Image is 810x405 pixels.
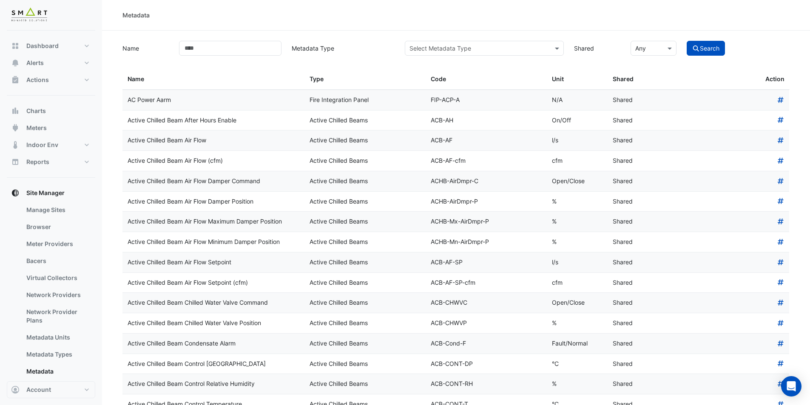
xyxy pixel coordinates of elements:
[7,37,95,54] button: Dashboard
[552,217,603,227] div: %
[287,41,399,56] label: Metadata Type
[26,76,49,84] span: Actions
[431,298,542,308] div: ACB-CHWVC
[20,363,95,380] a: Metadata
[26,385,51,394] span: Account
[552,176,603,186] div: Open/Close
[310,298,421,308] div: Active Chilled Beams
[552,95,603,105] div: N/A
[128,318,299,328] div: Active Chilled Beam Chilled Water Valve Position
[552,379,603,389] div: %
[20,269,95,286] a: Virtual Collectors
[11,124,20,132] app-icon: Meters
[431,156,542,166] div: ACB-AF-cfm
[613,318,663,328] div: Shared
[777,258,784,266] a: Retrieve metadata usage counts for favourites, rules and templates
[128,278,299,288] div: Active Chilled Beam Air Flow Setpoint (cfm)
[128,258,299,267] div: Active Chilled Beam Air Flow Setpoint
[613,197,663,207] div: Shared
[552,75,564,82] span: Unit
[613,278,663,288] div: Shared
[310,136,421,145] div: Active Chilled Beams
[613,75,634,82] span: Shared
[777,96,784,103] a: Retrieve metadata usage counts for favourites, rules and templates
[20,252,95,269] a: Bacers
[552,156,603,166] div: cfm
[128,176,299,186] div: Active Chilled Beam Air Flow Damper Command
[777,157,784,164] a: Retrieve metadata usage counts for favourites, rules and templates
[431,75,446,82] span: Code
[613,339,663,348] div: Shared
[11,107,20,115] app-icon: Charts
[552,278,603,288] div: cfm
[431,176,542,186] div: ACHB-AirDmpr-C
[777,279,784,286] a: Retrieve metadata usage counts for favourites, rules and templates
[128,217,299,227] div: Active Chilled Beam Air Flow Maximum Damper Position
[431,197,542,207] div: ACHB-AirDmpr-P
[431,339,542,348] div: ACB-Cond-F
[11,42,20,50] app-icon: Dashboard
[310,339,421,348] div: Active Chilled Beams
[7,153,95,170] button: Reports
[26,107,46,115] span: Charts
[552,258,603,267] div: l/s
[777,198,784,205] a: Retrieve metadata usage counts for favourites, rules and templates
[310,237,421,247] div: Active Chilled Beams
[310,75,324,82] span: Type
[569,41,625,56] label: Shared
[20,380,95,397] a: Meters
[310,278,421,288] div: Active Chilled Beams
[431,116,542,125] div: ACB-AH
[552,318,603,328] div: %
[128,116,299,125] div: Active Chilled Beam After Hours Enable
[613,156,663,166] div: Shared
[777,136,784,144] a: Retrieve metadata usage counts for favourites, rules and templates
[777,218,784,225] a: Retrieve metadata usage counts for favourites, rules and templates
[20,218,95,235] a: Browser
[781,376,801,397] div: Open Intercom Messenger
[7,54,95,71] button: Alerts
[613,176,663,186] div: Shared
[310,176,421,186] div: Active Chilled Beams
[7,102,95,119] button: Charts
[613,237,663,247] div: Shared
[7,184,95,201] button: Site Manager
[310,217,421,227] div: Active Chilled Beams
[310,379,421,389] div: Active Chilled Beams
[431,359,542,369] div: ACB-CONT-DP
[7,381,95,398] button: Account
[26,189,65,197] span: Site Manager
[128,156,299,166] div: Active Chilled Beam Air Flow (cfm)
[26,124,47,132] span: Meters
[10,7,48,24] img: Company Logo
[552,298,603,308] div: Open/Close
[26,42,59,50] span: Dashboard
[310,318,421,328] div: Active Chilled Beams
[431,237,542,247] div: ACHB-Mn-AirDmpr-P
[613,136,663,145] div: Shared
[431,318,542,328] div: ACB-CHWVP
[552,197,603,207] div: %
[777,380,784,387] a: Retrieve metadata usage counts for favourites, rules and templates
[26,141,58,149] span: Indoor Env
[128,197,299,207] div: Active Chilled Beam Air Flow Damper Position
[552,237,603,247] div: %
[310,95,421,105] div: Fire Integration Panel
[7,136,95,153] button: Indoor Env
[552,339,603,348] div: Fault/Normal
[777,238,784,245] a: Retrieve metadata usage counts for favourites, rules and templates
[310,156,421,166] div: Active Chilled Beams
[128,75,144,82] span: Name
[128,95,299,105] div: AC Power Aarm
[310,258,421,267] div: Active Chilled Beams
[552,136,603,145] div: l/s
[777,340,784,347] a: Retrieve metadata usage counts for favourites, rules and templates
[310,359,421,369] div: Active Chilled Beams
[128,359,299,369] div: Active Chilled Beam Control [GEOGRAPHIC_DATA]
[122,11,150,20] div: Metadata
[777,319,784,326] a: Retrieve metadata usage counts for favourites, rules and templates
[765,74,784,84] span: Action
[613,298,663,308] div: Shared
[431,278,542,288] div: ACB-AF-SP-cfm
[20,286,95,303] a: Network Providers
